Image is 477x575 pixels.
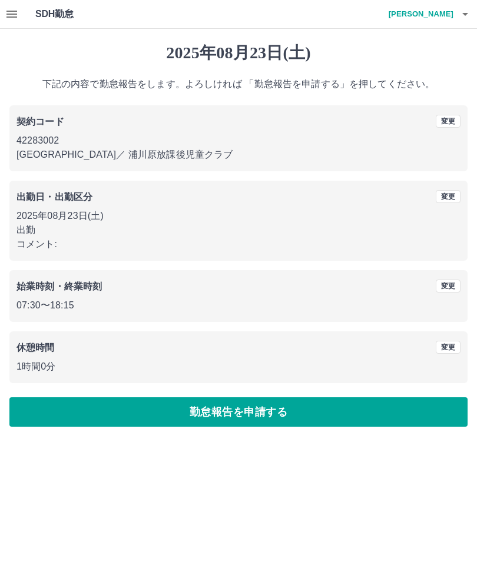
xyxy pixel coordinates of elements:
[16,134,461,148] p: 42283002
[436,280,461,293] button: 変更
[9,77,468,91] p: 下記の内容で勤怠報告をします。よろしければ 「勤怠報告を申請する」を押してください。
[436,115,461,128] button: 変更
[16,117,64,127] b: 契約コード
[16,223,461,237] p: 出勤
[436,190,461,203] button: 変更
[9,397,468,427] button: 勤怠報告を申請する
[16,281,102,291] b: 始業時刻・終業時刻
[16,148,461,162] p: [GEOGRAPHIC_DATA] ／ 浦川原放課後児童クラブ
[16,360,461,374] p: 1時間0分
[16,209,461,223] p: 2025年08月23日(土)
[16,237,461,251] p: コメント:
[16,343,55,353] b: 休憩時間
[16,298,461,313] p: 07:30 〜 18:15
[16,192,92,202] b: 出勤日・出勤区分
[436,341,461,354] button: 変更
[9,43,468,63] h1: 2025年08月23日(土)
